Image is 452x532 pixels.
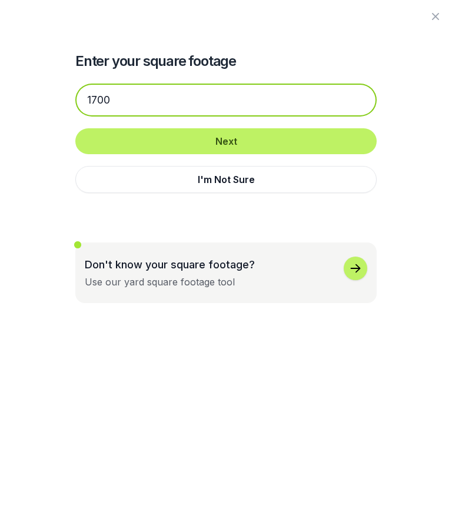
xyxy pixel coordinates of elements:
div: Use our yard square footage tool [85,275,235,289]
button: Don't know your square footage?Use our yard square footage tool [75,242,377,303]
button: Next [75,128,377,154]
button: I'm Not Sure [75,166,377,193]
h2: Enter your square footage [75,52,377,71]
p: Don't know your square footage? [85,257,255,272]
